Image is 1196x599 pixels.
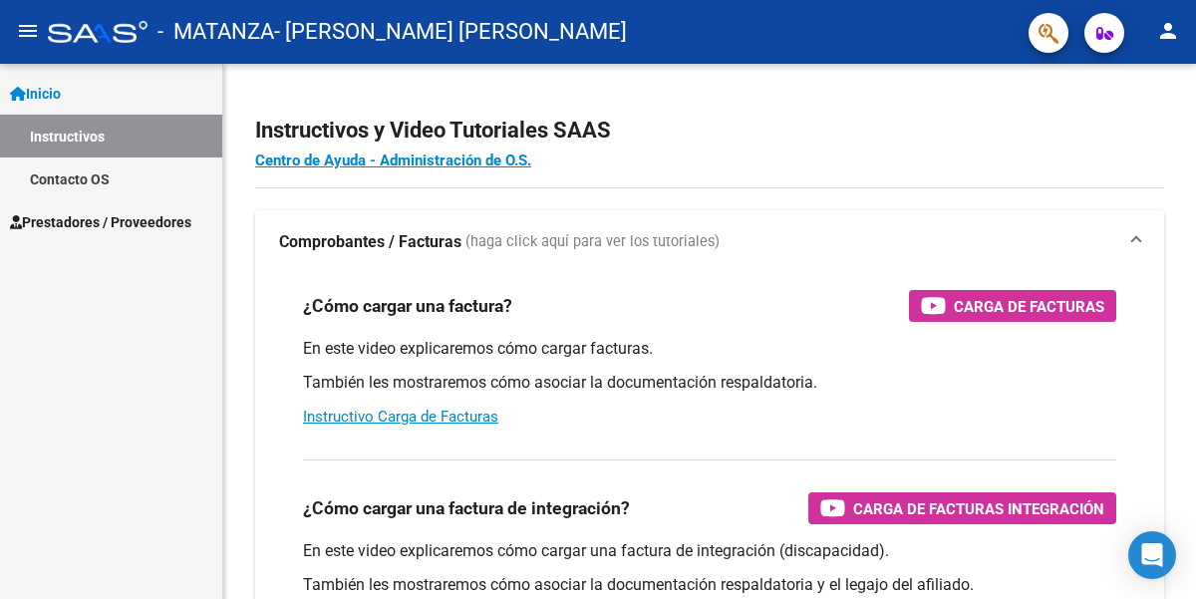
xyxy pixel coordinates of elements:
p: También les mostraremos cómo asociar la documentación respaldatoria y el legajo del afiliado. [303,574,1116,596]
p: En este video explicaremos cómo cargar una factura de integración (discapacidad). [303,540,1116,562]
h3: ¿Cómo cargar una factura de integración? [303,494,630,522]
button: Carga de Facturas [909,290,1116,322]
span: - [PERSON_NAME] [PERSON_NAME] [274,10,627,54]
span: (haga click aquí para ver los tutoriales) [465,231,720,253]
button: Carga de Facturas Integración [808,492,1116,524]
span: - MATANZA [157,10,274,54]
a: Instructivo Carga de Facturas [303,408,498,426]
span: Carga de Facturas Integración [853,496,1104,521]
span: Inicio [10,83,61,105]
a: Centro de Ayuda - Administración de O.S. [255,151,531,169]
p: También les mostraremos cómo asociar la documentación respaldatoria. [303,372,1116,394]
p: En este video explicaremos cómo cargar facturas. [303,338,1116,360]
mat-expansion-panel-header: Comprobantes / Facturas (haga click aquí para ver los tutoriales) [255,210,1164,274]
span: Prestadores / Proveedores [10,211,191,233]
h3: ¿Cómo cargar una factura? [303,292,512,320]
mat-icon: person [1156,19,1180,43]
h2: Instructivos y Video Tutoriales SAAS [255,112,1164,150]
span: Carga de Facturas [954,294,1104,319]
mat-icon: menu [16,19,40,43]
strong: Comprobantes / Facturas [279,231,461,253]
div: Open Intercom Messenger [1128,531,1176,579]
